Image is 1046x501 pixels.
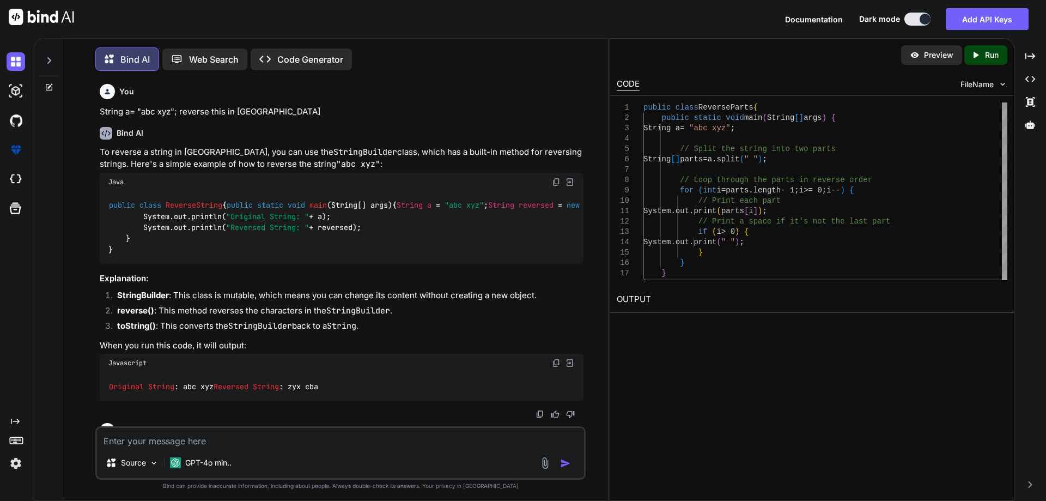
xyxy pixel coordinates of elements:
[108,381,319,393] code: : abc xyz : zyx cba
[617,237,629,248] div: 14
[671,238,675,246] span: .
[148,382,174,391] span: String
[226,222,309,232] span: "Reversed String: "
[536,410,544,419] img: copy
[758,207,762,215] span: )
[703,186,716,195] span: int
[617,154,629,165] div: 6
[753,103,757,112] span: {
[166,201,222,210] span: ReverseString
[721,207,744,215] span: parts
[109,201,135,210] span: public
[698,227,707,236] span: if
[822,113,826,122] span: )
[680,258,684,267] span: }
[804,113,822,122] span: args
[698,217,890,226] span: // Print a space if it's not the last part
[831,113,835,122] span: {
[680,186,694,195] span: for
[804,186,813,195] span: >=
[698,103,753,112] span: ReverseParts
[7,141,25,159] img: premium
[326,305,390,316] code: StringBuilder
[436,201,440,210] span: =
[336,159,380,170] code: "abc xyz"
[288,201,305,210] span: void
[120,53,150,66] p: Bind AI
[762,113,767,122] span: (
[721,186,726,195] span: =
[689,124,731,132] span: "abc xyz"
[617,268,629,279] div: 17
[826,186,831,195] span: i
[617,113,629,123] div: 2
[617,216,629,227] div: 12
[617,227,629,237] div: 13
[117,321,156,331] strong: toString()
[617,279,629,289] div: 18
[227,201,253,210] span: public
[427,201,431,210] span: a
[560,458,571,469] img: icon
[661,113,689,122] span: public
[95,482,586,490] p: Bind can provide inaccurate information, including about people. Always double-check its answers....
[716,207,721,215] span: (
[643,103,671,112] span: public
[671,207,675,215] span: .
[675,238,689,246] span: out
[108,359,147,367] span: Javascript
[840,186,844,195] span: )
[849,186,854,195] span: {
[552,359,561,367] img: copy
[726,113,744,122] span: void
[610,287,1014,312] h2: OUTPUT
[333,147,397,158] code: StringBuilder
[744,113,763,122] span: main
[744,155,758,164] span: " "
[799,113,803,122] span: ]
[108,200,750,255] code: { { ; (a).reverse().toString(); System.out.println( + a); System.out.println( + reversed); } }
[661,269,666,277] span: }
[675,103,698,112] span: class
[675,207,689,215] span: out
[617,185,629,196] div: 9
[567,201,580,210] span: new
[277,53,343,66] p: Code Generator
[117,290,169,300] strong: StringBuilder
[739,155,744,164] span: (
[985,50,999,61] p: Run
[859,14,900,25] span: Dark mode
[566,410,575,419] img: dislike
[694,238,716,246] span: print
[960,79,994,90] span: FileName
[790,186,794,195] span: 1
[617,134,629,144] div: 4
[753,207,757,215] span: ]
[689,238,694,246] span: .
[170,457,181,468] img: GPT-4o mini
[488,201,514,210] span: String
[749,207,753,215] span: i
[767,113,794,122] span: String
[698,196,780,205] span: // Print each part
[117,128,143,138] h6: Bind AI
[680,155,703,164] span: parts
[617,248,629,258] div: 15
[716,155,739,164] span: split
[327,321,356,331] code: String
[617,123,629,134] div: 3
[7,52,25,71] img: darkChat
[680,176,872,184] span: // Loop through the parts in reverse order
[108,320,583,335] li: : This converts the back to a .
[397,201,423,210] span: String
[726,186,749,195] span: parts
[721,227,726,236] span: >
[9,9,74,25] img: Bind AI
[675,155,679,164] span: ]
[7,82,25,100] img: darkAi-studio
[119,425,134,436] h6: You
[794,113,799,122] span: [
[100,106,583,118] p: String a= "abc xyz"; reverse this in [GEOGRAPHIC_DATA]
[785,15,843,24] span: Documentation
[822,186,826,195] span: ;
